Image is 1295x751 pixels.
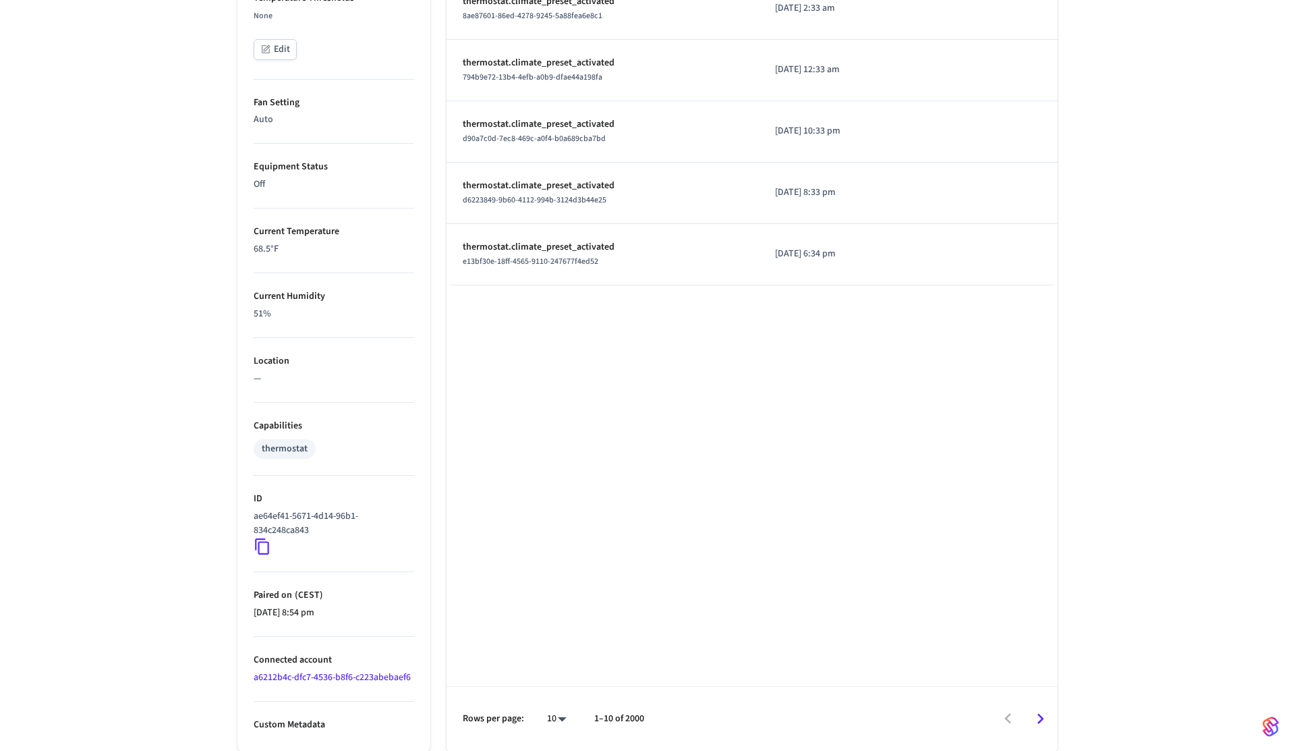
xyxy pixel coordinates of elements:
span: e13bf30e-18ff-4565-9110-247677f4ed52 [463,256,598,267]
span: 8ae87601-86ed-4278-9245-5a88fea6e8c1 [463,10,602,22]
div: thermostat [262,442,308,456]
p: thermostat.climate_preset_activated [463,117,743,132]
p: Auto [254,113,414,127]
p: thermostat.climate_preset_activated [463,56,743,70]
p: Current Temperature [254,225,414,239]
span: d90a7c0d-7ec8-469c-a0f4-b0a689cba7bd [463,133,606,144]
span: None [254,10,272,22]
p: — [254,372,414,386]
p: [DATE] 12:33 am [775,63,909,77]
p: Custom Metadata [254,718,414,732]
a: a6212b4c-dfc7-4536-b8f6-c223abebaef6 [254,671,411,684]
p: ae64ef41-5671-4d14-96b1-834c248ca843 [254,509,409,538]
p: 1–10 of 2000 [594,712,644,726]
p: [DATE] 8:54 pm [254,606,414,620]
p: 68.5 °F [254,242,414,256]
p: ID [254,492,414,506]
p: 51% [254,307,414,321]
p: Fan Setting [254,96,414,110]
p: Off [254,177,414,192]
p: [DATE] 8:33 pm [775,186,909,200]
p: [DATE] 10:33 pm [775,124,909,138]
p: Capabilities [254,419,414,433]
p: Location [254,354,414,368]
p: thermostat.climate_preset_activated [463,179,743,193]
p: thermostat.climate_preset_activated [463,240,743,254]
p: Paired on [254,588,414,603]
span: ( CEST ) [292,588,323,602]
span: d6223849-9b60-4112-994b-3124d3b44e25 [463,194,606,206]
div: 10 [540,709,573,729]
button: Go to next page [1025,703,1056,735]
span: 794b9e72-13b4-4efb-a0b9-dfae44a198fa [463,72,602,83]
p: Equipment Status [254,160,414,174]
p: [DATE] 2:33 am [775,1,909,16]
p: [DATE] 6:34 pm [775,247,909,261]
button: Edit [254,39,297,60]
p: Connected account [254,653,414,667]
p: Current Humidity [254,289,414,304]
p: Rows per page: [463,712,524,726]
img: SeamLogoGradient.69752ec5.svg [1263,716,1279,738]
